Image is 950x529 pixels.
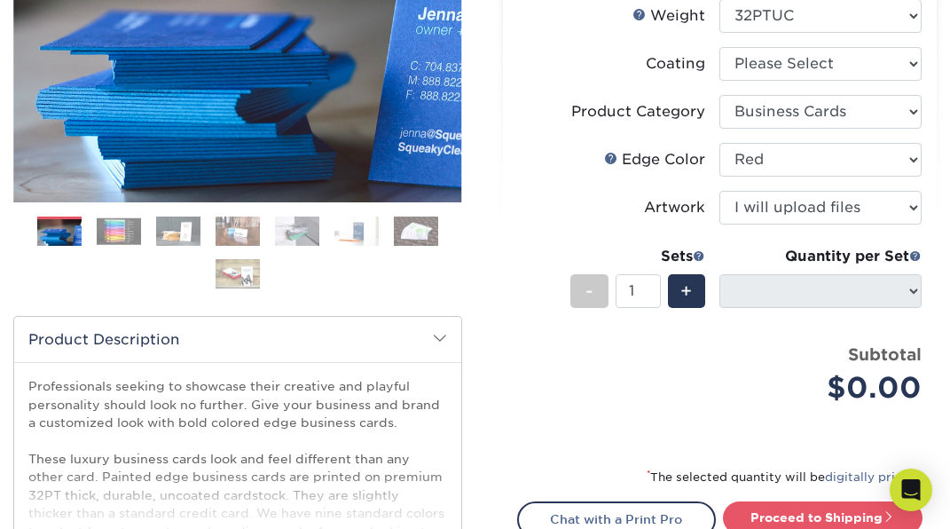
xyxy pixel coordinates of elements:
[585,278,593,304] span: -
[275,216,319,247] img: Business Cards 05
[570,246,705,267] div: Sets
[848,344,922,364] strong: Subtotal
[632,5,705,27] div: Weight
[37,210,82,255] img: Business Cards 01
[644,197,705,218] div: Artwork
[647,470,923,484] small: The selected quantity will be
[156,216,200,247] img: Business Cards 03
[604,149,705,170] div: Edge Color
[216,258,260,289] img: Business Cards 08
[646,53,705,75] div: Coating
[394,216,438,247] img: Business Cards 07
[890,469,932,511] div: Open Intercom Messenger
[680,278,692,304] span: +
[334,216,379,247] img: Business Cards 06
[571,101,705,122] div: Product Category
[14,317,461,362] h2: Product Description
[216,216,260,247] img: Business Cards 04
[719,246,922,267] div: Quantity per Set
[97,217,141,245] img: Business Cards 02
[825,470,923,484] a: digitally printed
[733,367,922,409] div: $0.00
